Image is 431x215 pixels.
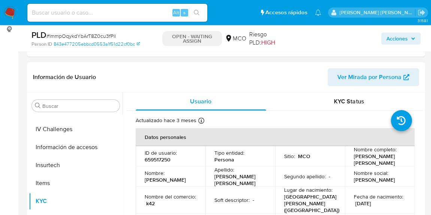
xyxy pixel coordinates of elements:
[354,176,395,183] p: [PERSON_NAME]
[31,41,52,48] b: Person ID
[354,193,403,200] p: Fecha de nacimiento :
[298,153,310,160] p: MCO
[418,9,425,16] a: Salir
[214,156,234,163] p: Persona
[146,200,155,207] p: k42
[145,176,186,183] p: [PERSON_NAME]
[145,149,177,156] p: ID de usuario :
[354,153,403,166] p: [PERSON_NAME] [PERSON_NAME]
[162,31,222,46] p: OPEN - WAITING ASSIGN
[42,103,117,109] input: Buscar
[173,9,179,16] span: Alt
[31,29,46,41] b: PLD
[225,34,246,43] div: MCO
[386,33,408,45] span: Acciones
[29,192,123,210] button: KYC
[340,9,415,16] p: leonardo.alvarezortiz@mercadolibre.com.co
[329,173,330,180] p: -
[284,153,295,160] p: Sitio :
[261,38,275,47] span: HIGH
[136,128,415,146] th: Datos personales
[33,73,96,81] h1: Información de Usuario
[284,187,332,193] p: Lugar de nacimiento :
[145,156,171,163] p: 659517250
[417,18,427,24] span: 3.158.1
[381,33,421,45] button: Acciones
[315,9,321,16] a: Notificaciones
[35,103,41,109] button: Buscar
[284,193,340,214] p: [GEOGRAPHIC_DATA][PERSON_NAME] ([GEOGRAPHIC_DATA])
[265,9,307,16] span: Accesos rápidos
[183,9,186,16] span: s
[354,170,388,176] p: Nombre social :
[145,170,165,176] p: Nombre :
[253,197,254,203] p: -
[249,30,290,46] span: Riesgo PLD:
[27,8,207,18] input: Buscar usuario o caso...
[190,97,211,106] span: Usuario
[214,149,244,156] p: Tipo entidad :
[29,156,123,174] button: Insurtech
[54,41,140,48] a: 843e477205ebbcd0553a1f51d22cf0bc
[29,174,123,192] button: Items
[29,120,123,138] button: IV Challenges
[214,173,263,187] p: [PERSON_NAME] [PERSON_NAME]
[355,200,371,207] p: [DATE]
[29,138,123,156] button: Información de accesos
[145,193,196,200] p: Nombre del comercio :
[214,197,250,203] p: Soft descriptor :
[328,68,419,86] button: Ver Mirada por Persona
[334,97,364,106] span: KYC Status
[337,68,401,86] span: Ver Mirada por Persona
[354,146,397,153] p: Nombre completo :
[46,32,116,40] span: # ImmpOqykdYbArT8Z0cu3fPil
[214,166,234,173] p: Apellido :
[189,7,204,18] button: search-icon
[284,173,326,180] p: Segundo apellido :
[136,117,196,124] p: Actualizado hace 3 meses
